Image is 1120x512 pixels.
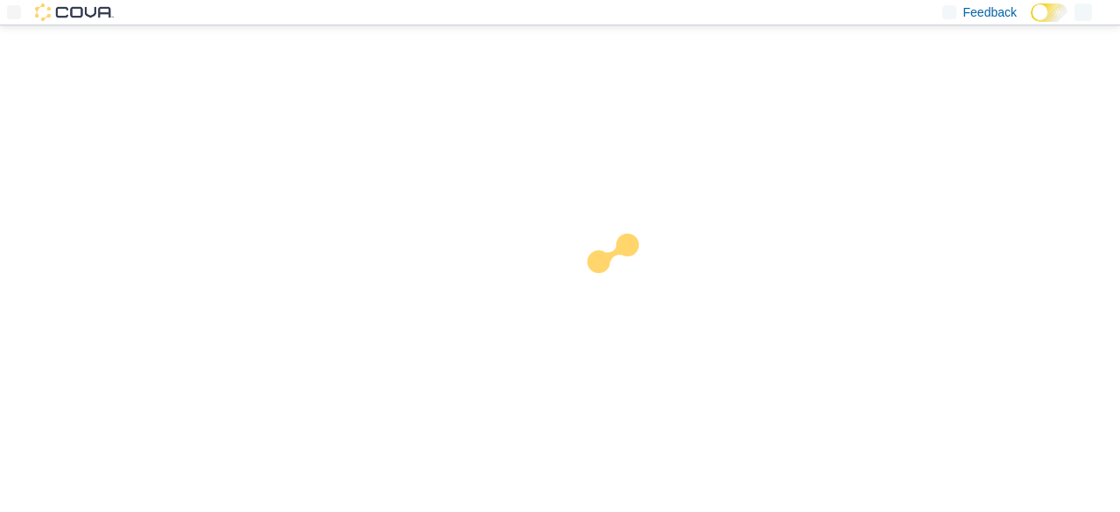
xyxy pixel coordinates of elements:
img: cova-loader [560,221,691,352]
input: Dark Mode [1031,4,1067,22]
span: Dark Mode [1031,22,1032,23]
span: Feedback [963,4,1017,21]
img: Cova [35,4,114,21]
